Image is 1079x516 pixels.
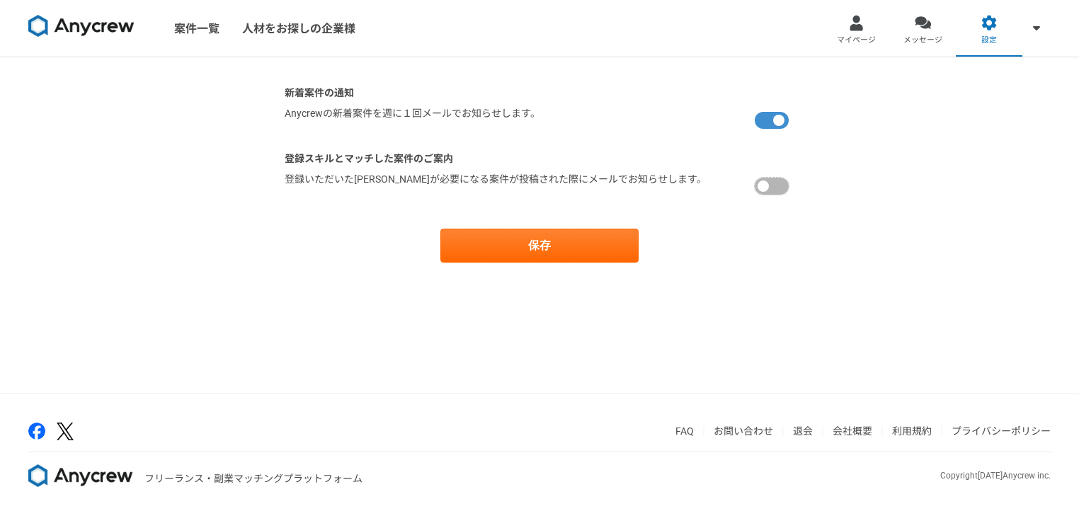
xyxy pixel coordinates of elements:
[903,35,942,46] span: メッセージ
[981,35,997,46] span: 設定
[892,425,932,437] a: 利用規約
[28,464,133,487] img: 8DqYSo04kwAAAAASUVORK5CYII=
[837,35,876,46] span: マイページ
[285,86,794,101] p: 新着案件の通知
[57,423,74,440] img: x-391a3a86.png
[714,425,773,437] a: お問い合わせ
[833,425,872,437] a: 会社概要
[285,106,540,134] label: Anycrewの新着案件を週に１回メールでお知らせします。
[675,425,694,437] a: FAQ
[28,423,45,440] img: facebook-2adfd474.png
[793,425,813,437] a: 退会
[28,15,135,38] img: 8DqYSo04kwAAAAASUVORK5CYII=
[285,151,794,166] p: 登録スキルとマッチした案件のご案内
[952,425,1051,437] a: プライバシーポリシー
[285,172,707,200] label: 登録いただいた[PERSON_NAME]が必要になる案件が投稿された際にメールでお知らせします。
[440,229,639,263] button: 保存
[940,469,1051,482] p: Copyright [DATE] Anycrew inc.
[144,471,362,486] p: フリーランス・副業マッチングプラットフォーム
